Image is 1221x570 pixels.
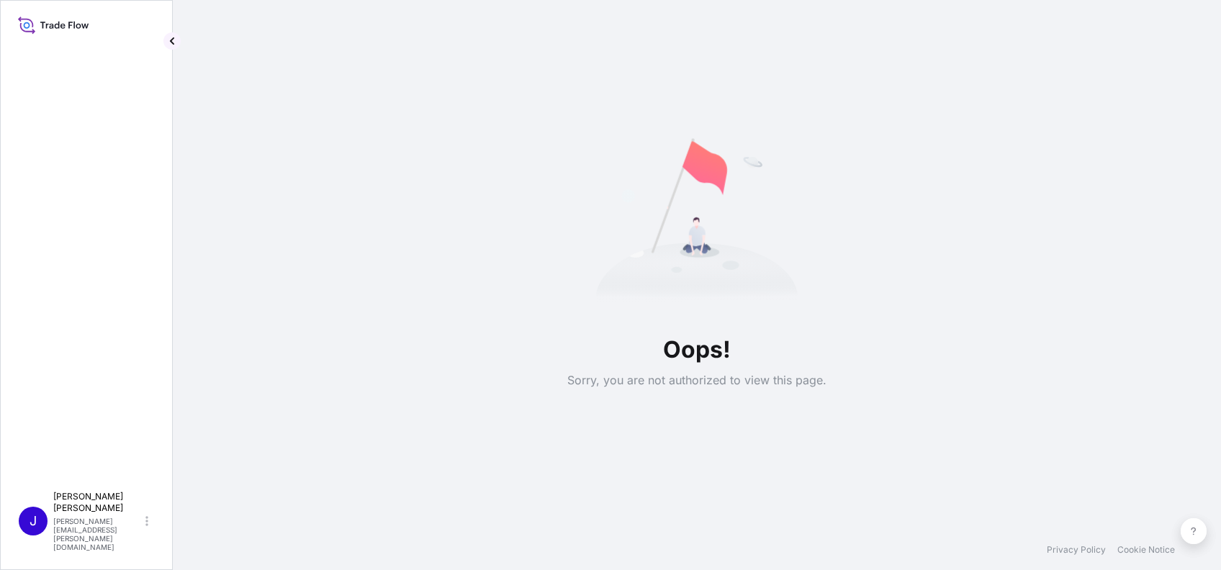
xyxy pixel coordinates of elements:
[30,514,37,528] span: J
[53,491,143,514] p: [PERSON_NAME] [PERSON_NAME]
[1047,544,1106,556] a: Privacy Policy
[567,373,826,387] p: Sorry, you are not authorized to view this page.
[53,517,143,551] p: [PERSON_NAME][EMAIL_ADDRESS][PERSON_NAME][DOMAIN_NAME]
[567,332,826,367] p: Oops!
[1117,544,1175,556] a: Cookie Notice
